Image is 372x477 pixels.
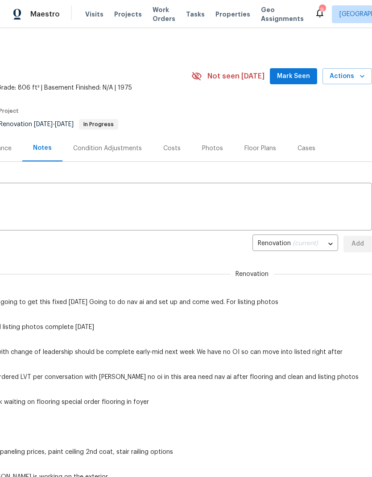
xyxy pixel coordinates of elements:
[186,11,205,17] span: Tasks
[330,71,365,82] span: Actions
[34,121,53,127] span: [DATE]
[293,240,318,247] span: (current)
[85,10,103,19] span: Visits
[30,10,60,19] span: Maestro
[33,144,52,152] div: Notes
[244,144,276,153] div: Floor Plans
[252,233,338,255] div: Renovation (current)
[114,10,142,19] span: Projects
[298,144,315,153] div: Cases
[261,5,304,23] span: Geo Assignments
[73,144,142,153] div: Condition Adjustments
[163,144,181,153] div: Costs
[215,10,250,19] span: Properties
[319,5,325,14] div: 9
[270,68,317,85] button: Mark Seen
[34,121,74,127] span: -
[80,122,117,127] span: In Progress
[55,121,74,127] span: [DATE]
[277,71,310,82] span: Mark Seen
[207,72,265,81] span: Not seen [DATE]
[153,5,175,23] span: Work Orders
[230,270,274,279] span: Renovation
[322,68,372,85] button: Actions
[202,144,223,153] div: Photos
